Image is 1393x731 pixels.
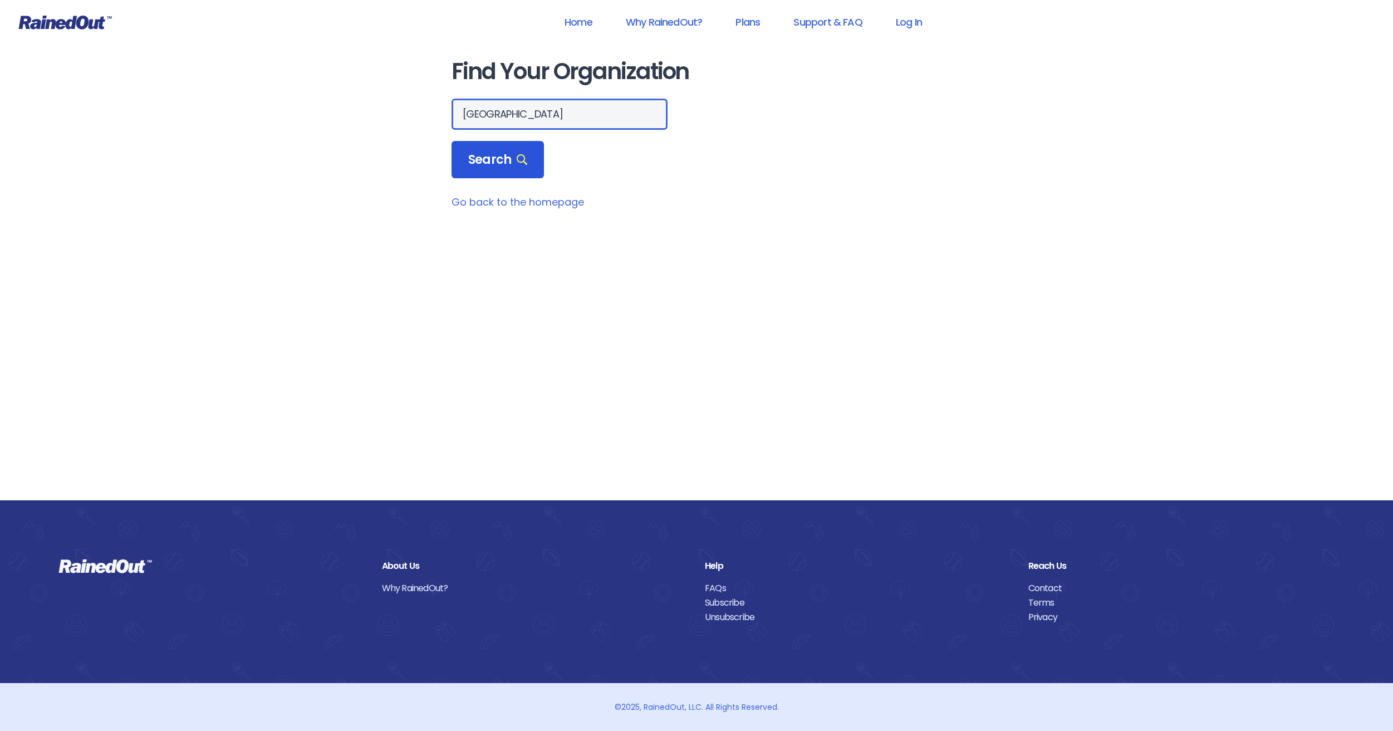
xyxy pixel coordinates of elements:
a: Why RainedOut? [611,9,717,35]
a: FAQs [705,581,1012,596]
div: About Us [382,559,689,573]
div: Help [705,559,1012,573]
div: Reach Us [1028,559,1335,573]
div: Search [452,141,544,179]
a: Why RainedOut? [382,581,689,596]
a: Go back to the homepage [452,195,584,209]
span: Search [468,152,527,168]
a: Contact [1028,581,1335,596]
h1: Find Your Organization [452,59,941,84]
a: Subscribe [705,596,1012,610]
a: Plans [721,9,774,35]
a: Terms [1028,596,1335,610]
input: Search Orgs… [452,99,668,130]
a: Support & FAQ [779,9,876,35]
a: Log In [881,9,936,35]
a: Unsubscribe [705,610,1012,625]
a: Privacy [1028,610,1335,625]
a: Home [550,9,607,35]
